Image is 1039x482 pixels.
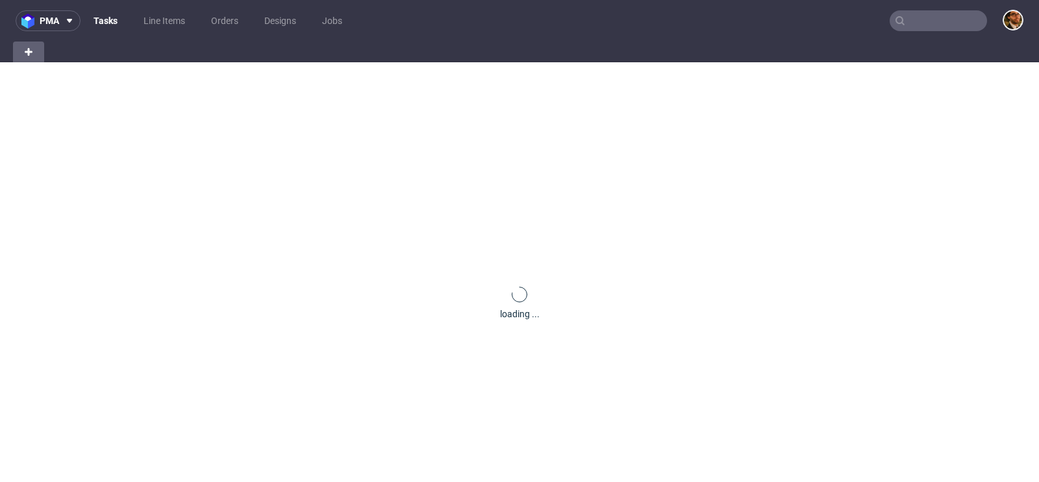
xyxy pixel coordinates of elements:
img: logo [21,14,40,29]
span: pma [40,16,59,25]
a: Line Items [136,10,193,31]
img: Matteo Corsico [1004,11,1022,29]
a: Jobs [314,10,350,31]
a: Tasks [86,10,125,31]
a: Orders [203,10,246,31]
div: loading ... [500,307,540,320]
a: Designs [257,10,304,31]
button: pma [16,10,81,31]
